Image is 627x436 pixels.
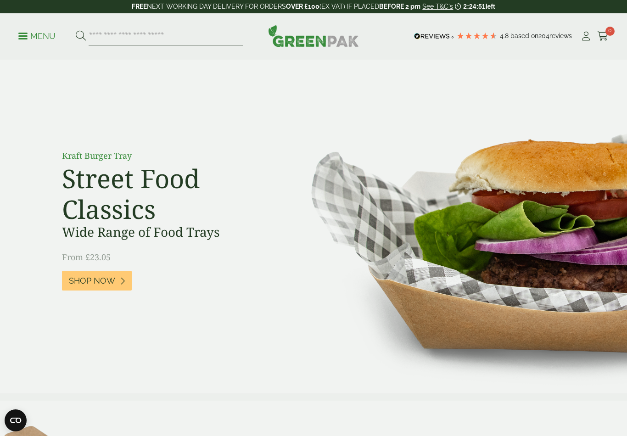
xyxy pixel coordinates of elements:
[18,31,56,42] p: Menu
[62,163,269,224] h2: Street Food Classics
[62,150,269,162] p: Kraft Burger Tray
[463,3,485,10] span: 2:24:51
[414,33,454,39] img: REVIEWS.io
[62,252,111,263] span: From £23.05
[62,224,269,240] h3: Wide Range of Food Trays
[268,25,359,47] img: GreenPak Supplies
[510,32,538,39] span: Based on
[282,60,627,393] img: Street Food Classics
[69,276,115,286] span: Shop Now
[286,3,319,10] strong: OVER £100
[580,32,592,41] i: My Account
[422,3,453,10] a: See T&C's
[18,31,56,40] a: Menu
[605,27,615,36] span: 0
[486,3,495,10] span: left
[538,32,549,39] span: 204
[132,3,147,10] strong: FREE
[549,32,572,39] span: reviews
[5,409,27,431] button: Open CMP widget
[379,3,420,10] strong: BEFORE 2 pm
[500,32,510,39] span: 4.8
[597,32,609,41] i: Cart
[597,29,609,43] a: 0
[456,32,498,40] div: 4.79 Stars
[62,271,132,291] a: Shop Now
